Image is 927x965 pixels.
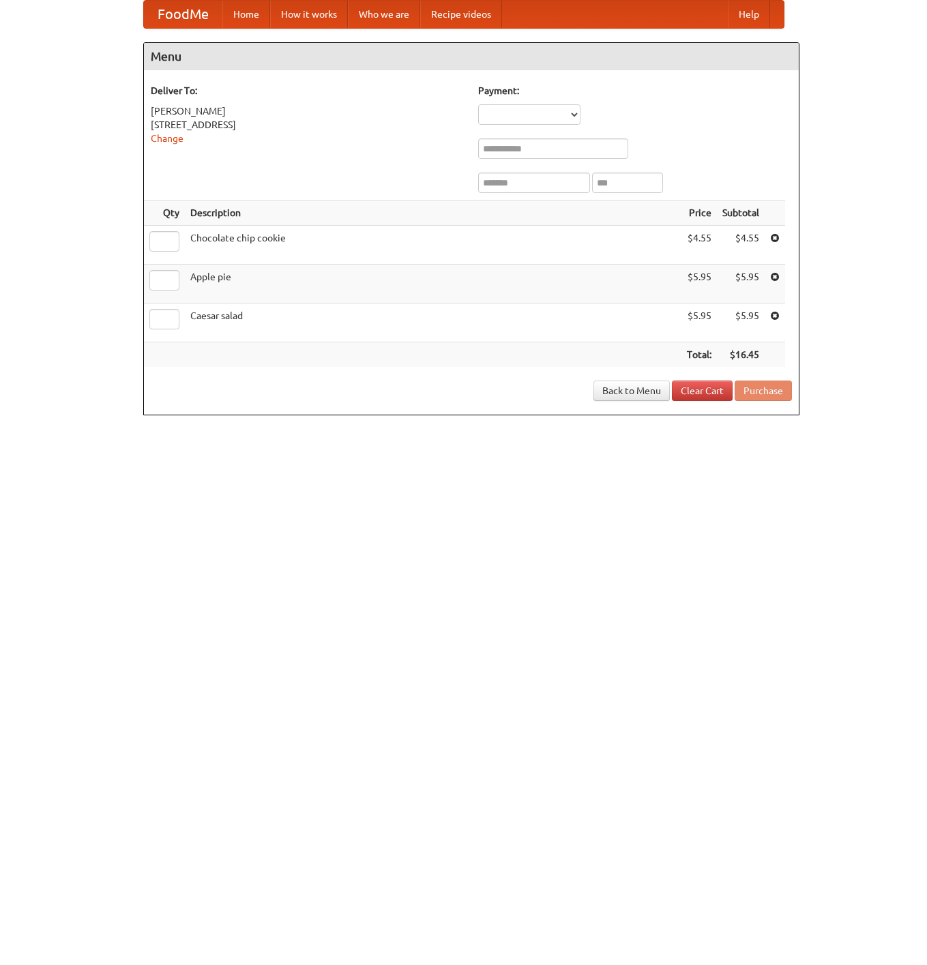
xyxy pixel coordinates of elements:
[593,381,670,401] a: Back to Menu
[717,201,765,226] th: Subtotal
[151,118,465,132] div: [STREET_ADDRESS]
[681,265,717,303] td: $5.95
[348,1,420,28] a: Who we are
[185,265,681,303] td: Apple pie
[144,201,185,226] th: Qty
[144,43,799,70] h4: Menu
[717,342,765,368] th: $16.45
[222,1,270,28] a: Home
[672,381,733,401] a: Clear Cart
[144,1,222,28] a: FoodMe
[717,226,765,265] td: $4.55
[717,265,765,303] td: $5.95
[185,226,681,265] td: Chocolate chip cookie
[270,1,348,28] a: How it works
[185,303,681,342] td: Caesar salad
[478,84,792,98] h5: Payment:
[420,1,502,28] a: Recipe videos
[681,226,717,265] td: $4.55
[185,201,681,226] th: Description
[681,342,717,368] th: Total:
[151,84,465,98] h5: Deliver To:
[735,381,792,401] button: Purchase
[681,201,717,226] th: Price
[151,133,183,144] a: Change
[728,1,770,28] a: Help
[151,104,465,118] div: [PERSON_NAME]
[717,303,765,342] td: $5.95
[681,303,717,342] td: $5.95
